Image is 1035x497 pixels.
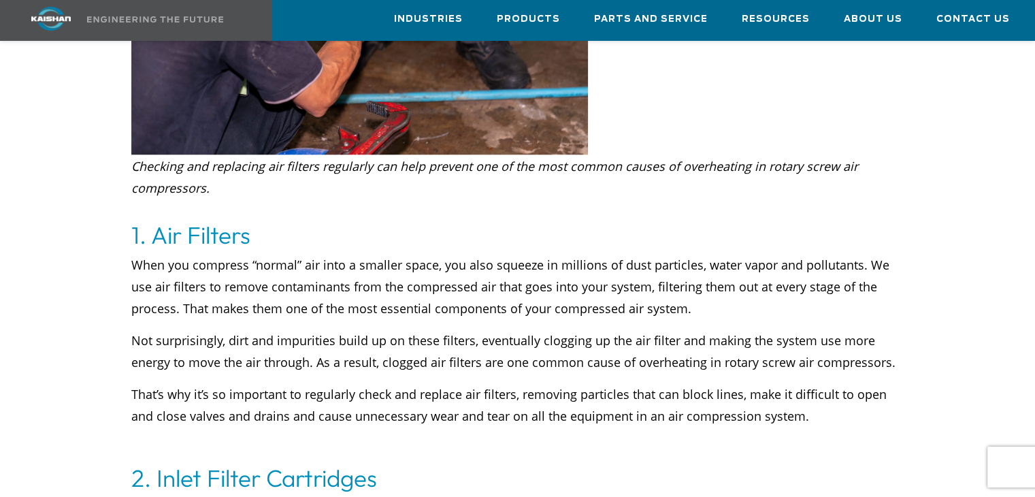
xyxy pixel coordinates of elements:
p: That’s why it’s so important to regularly check and replace air filters, removing particles that ... [131,383,904,427]
a: Resources [742,1,810,37]
a: Parts and Service [594,1,708,37]
h3: 2. Inlet Filter Cartridges [131,459,904,497]
a: Industries [394,1,463,37]
a: Products [497,1,560,37]
span: Resources [742,12,810,27]
a: Contact Us [936,1,1010,37]
h3: 1. Air Filters [131,216,904,254]
span: Contact Us [936,12,1010,27]
span: Industries [394,12,463,27]
span: Products [497,12,560,27]
p: Not surprisingly, dirt and impurities build up on these filters, eventually clogging up the air f... [131,330,904,373]
img: Engineering the future [87,16,223,22]
span: About Us [844,12,902,27]
span: Parts and Service [594,12,708,27]
p: When you compress “normal” air into a smaller space, you also squeeze in millions of dust particl... [131,254,904,319]
a: About Us [844,1,902,37]
i: Checking and replacing air filters regularly can help prevent one of the most common causes of ov... [131,158,858,196]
